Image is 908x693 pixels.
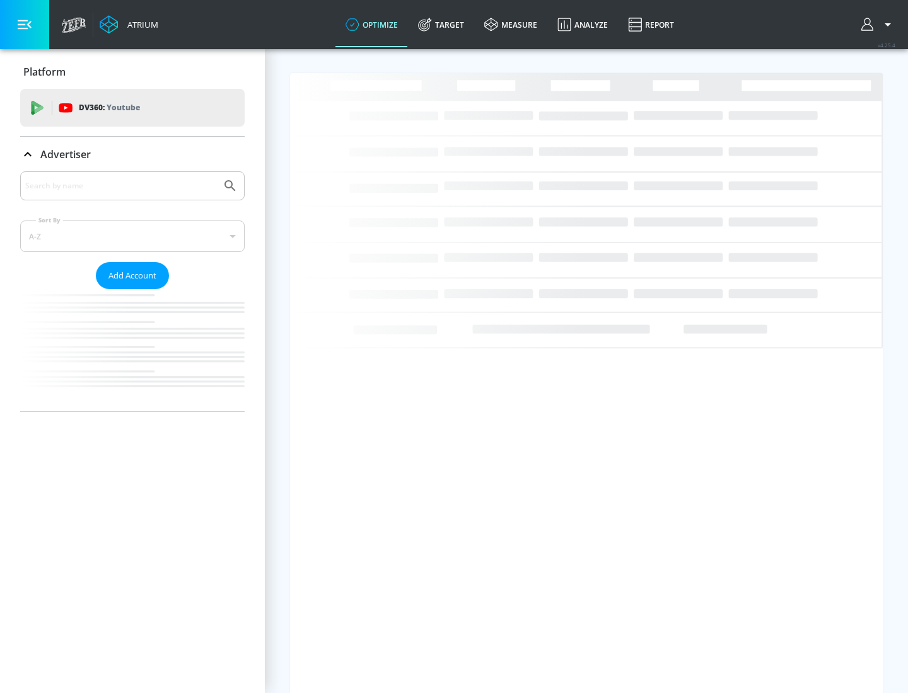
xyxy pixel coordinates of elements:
[618,2,684,47] a: Report
[122,19,158,30] div: Atrium
[20,289,245,411] nav: list of Advertiser
[20,54,245,89] div: Platform
[108,268,156,283] span: Add Account
[107,101,140,114] p: Youtube
[20,171,245,411] div: Advertiser
[96,262,169,289] button: Add Account
[25,178,216,194] input: Search by name
[79,101,140,115] p: DV360:
[20,137,245,172] div: Advertiser
[408,2,474,47] a: Target
[547,2,618,47] a: Analyze
[20,89,245,127] div: DV360: Youtube
[100,15,158,34] a: Atrium
[23,65,66,79] p: Platform
[20,220,245,252] div: A-Z
[474,2,547,47] a: measure
[878,42,895,49] span: v 4.25.4
[36,216,63,224] label: Sort By
[335,2,408,47] a: optimize
[40,147,91,161] p: Advertiser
